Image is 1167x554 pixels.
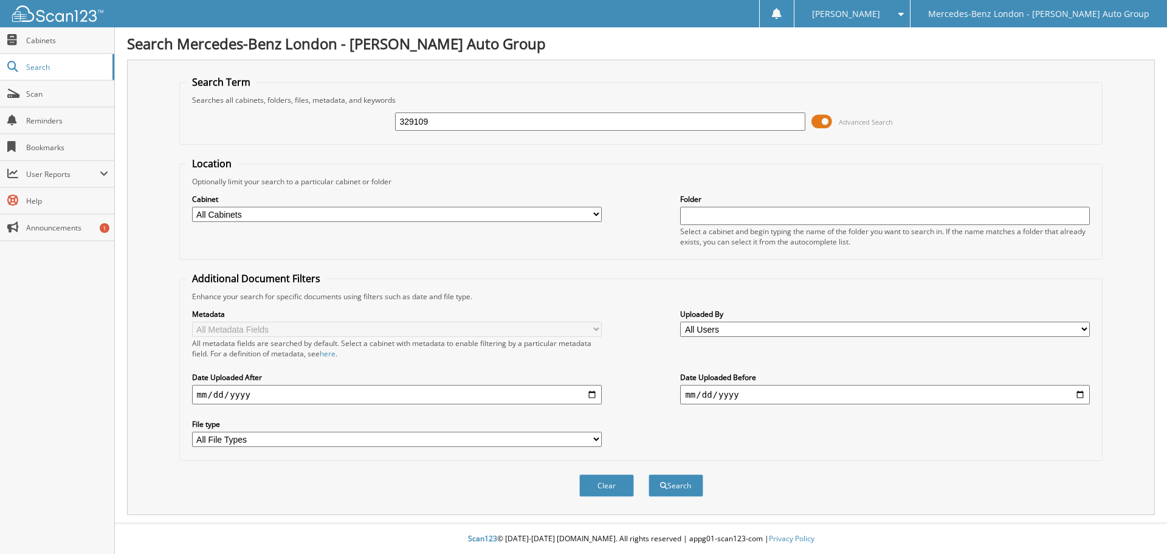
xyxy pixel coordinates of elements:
[186,157,238,170] legend: Location
[579,474,634,497] button: Clear
[649,474,703,497] button: Search
[26,169,100,179] span: User Reports
[192,419,602,429] label: File type
[812,10,880,18] span: [PERSON_NAME]
[928,10,1149,18] span: Mercedes-Benz London - [PERSON_NAME] Auto Group
[26,89,108,99] span: Scan
[769,533,814,544] a: Privacy Policy
[680,309,1090,319] label: Uploaded By
[192,338,602,359] div: All metadata fields are searched by default. Select a cabinet with metadata to enable filtering b...
[186,95,1096,105] div: Searches all cabinets, folders, files, metadata, and keywords
[192,372,602,383] label: Date Uploaded After
[186,75,256,89] legend: Search Term
[1106,496,1167,554] iframe: Chat Widget
[680,372,1090,383] label: Date Uploaded Before
[26,62,106,72] span: Search
[468,533,497,544] span: Scan123
[26,142,108,153] span: Bookmarks
[192,194,602,204] label: Cabinet
[12,5,103,22] img: scan123-logo-white.svg
[680,194,1090,204] label: Folder
[26,223,108,233] span: Announcements
[186,272,326,285] legend: Additional Document Filters
[680,385,1090,404] input: end
[192,309,602,319] label: Metadata
[26,35,108,46] span: Cabinets
[115,524,1167,554] div: © [DATE]-[DATE] [DOMAIN_NAME]. All rights reserved | appg01-scan123-com |
[186,291,1096,302] div: Enhance your search for specific documents using filters such as date and file type.
[680,226,1090,247] div: Select a cabinet and begin typing the name of the folder you want to search in. If the name match...
[26,116,108,126] span: Reminders
[100,223,109,233] div: 1
[186,176,1096,187] div: Optionally limit your search to a particular cabinet or folder
[192,385,602,404] input: start
[320,348,336,359] a: here
[839,117,893,126] span: Advanced Search
[127,33,1155,54] h1: Search Mercedes-Benz London - [PERSON_NAME] Auto Group
[26,196,108,206] span: Help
